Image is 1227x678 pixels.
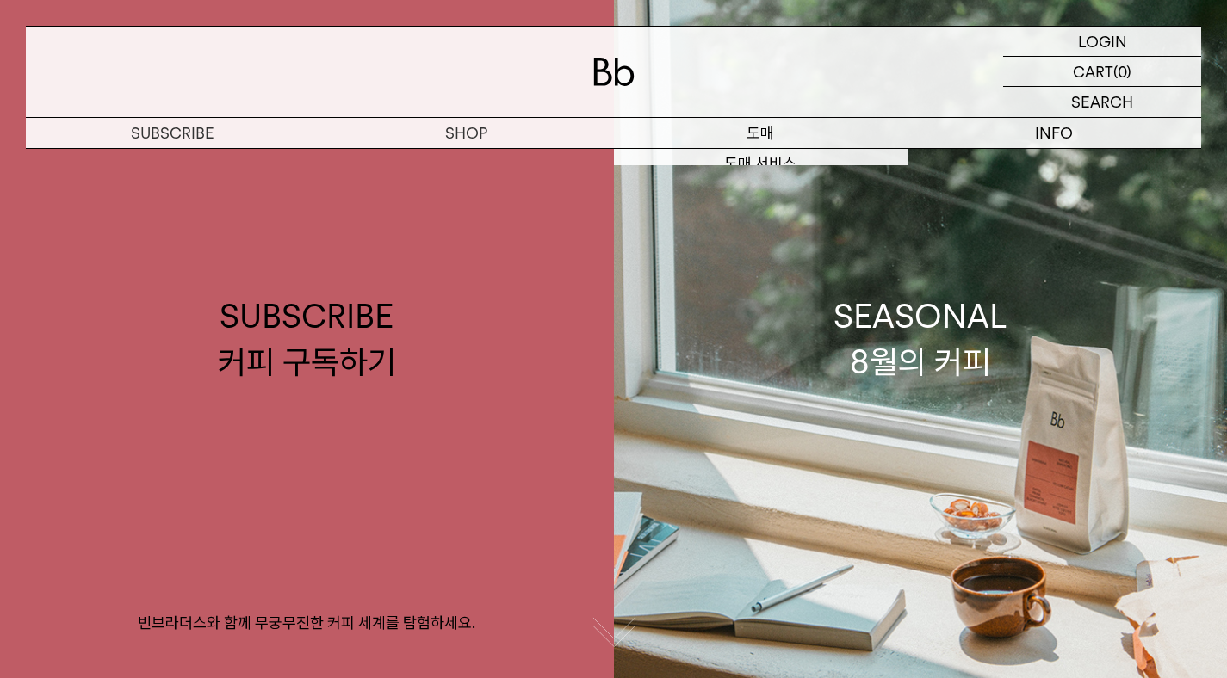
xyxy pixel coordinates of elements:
[908,118,1201,148] p: INFO
[614,149,908,178] a: 도매 서비스
[1071,87,1133,117] p: SEARCH
[1073,57,1113,86] p: CART
[1078,27,1127,56] p: LOGIN
[593,58,635,86] img: 로고
[218,293,396,385] div: SUBSCRIBE 커피 구독하기
[1113,57,1131,86] p: (0)
[26,118,319,148] a: SUBSCRIBE
[319,118,613,148] a: SHOP
[1003,57,1201,87] a: CART (0)
[614,118,908,148] p: 도매
[1003,27,1201,57] a: LOGIN
[833,293,1007,385] div: SEASONAL 8월의 커피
